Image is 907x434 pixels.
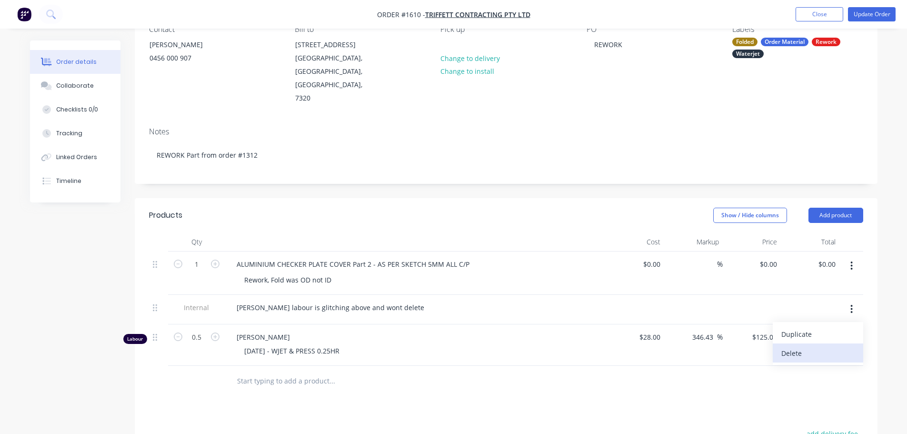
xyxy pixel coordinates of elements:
div: Price [723,232,781,252]
div: Checklists 0/0 [56,105,98,114]
div: [GEOGRAPHIC_DATA], [GEOGRAPHIC_DATA], [GEOGRAPHIC_DATA], 7320 [295,51,374,105]
div: Delete [781,346,855,360]
img: Factory [17,7,31,21]
div: [PERSON_NAME] [150,38,229,51]
div: [STREET_ADDRESS] [295,38,374,51]
input: Start typing to add a product... [237,372,427,391]
div: Qty [168,232,225,252]
div: Order details [56,58,97,66]
div: REWORK Part from order #1312 [149,141,863,170]
button: Collaborate [30,74,120,98]
button: Add product [808,208,863,223]
a: Triffett Contracting Pty Ltd [425,10,530,19]
button: Change to delivery [435,51,505,64]
span: Order #1610 - [377,10,425,19]
button: Show / Hide columns [713,208,787,223]
div: Markup [664,232,723,252]
div: [PERSON_NAME]0456 000 907 [141,38,237,68]
div: [STREET_ADDRESS][GEOGRAPHIC_DATA], [GEOGRAPHIC_DATA], [GEOGRAPHIC_DATA], 7320 [287,38,382,105]
span: % [717,259,723,270]
div: Tracking [56,129,82,138]
div: Products [149,210,182,221]
div: PO [587,25,717,34]
div: Cost [606,232,665,252]
div: Rework, Fold was OD not ID [237,273,339,287]
div: 0456 000 907 [150,51,229,65]
span: [PERSON_NAME] [237,332,602,342]
div: Timeline [56,177,81,185]
div: [PERSON_NAME] labour is glitching above and wont delete [229,301,432,314]
button: Delete [773,343,863,363]
div: Pick up [440,25,571,34]
span: % [717,332,723,343]
button: Change to install [435,65,499,78]
button: Order details [30,50,120,74]
div: Waterjet [732,50,764,58]
button: Close [796,7,843,21]
button: Tracking [30,121,120,145]
div: Contact [149,25,279,34]
div: Duplicate [781,327,855,341]
div: Order Material [761,38,808,46]
div: Notes [149,127,863,136]
div: ALUMINIUM CHECKER PLATE COVER Part 2 - AS PER SKETCH 5MM ALL C/P [229,257,477,271]
div: Folded [732,38,757,46]
div: REWORK [587,38,630,51]
button: Checklists 0/0 [30,98,120,121]
div: Linked Orders [56,153,97,161]
div: Bill to [295,25,425,34]
button: Update Order [848,7,896,21]
button: Duplicate [773,324,863,343]
div: Labels [732,25,863,34]
div: [DATE] - WJET & PRESS 0.25HR [237,344,347,358]
button: Timeline [30,169,120,193]
div: Total [781,232,839,252]
button: Linked Orders [30,145,120,169]
div: Collaborate [56,81,94,90]
div: Labour [123,334,147,344]
span: Internal [172,303,221,313]
div: Rework [812,38,840,46]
